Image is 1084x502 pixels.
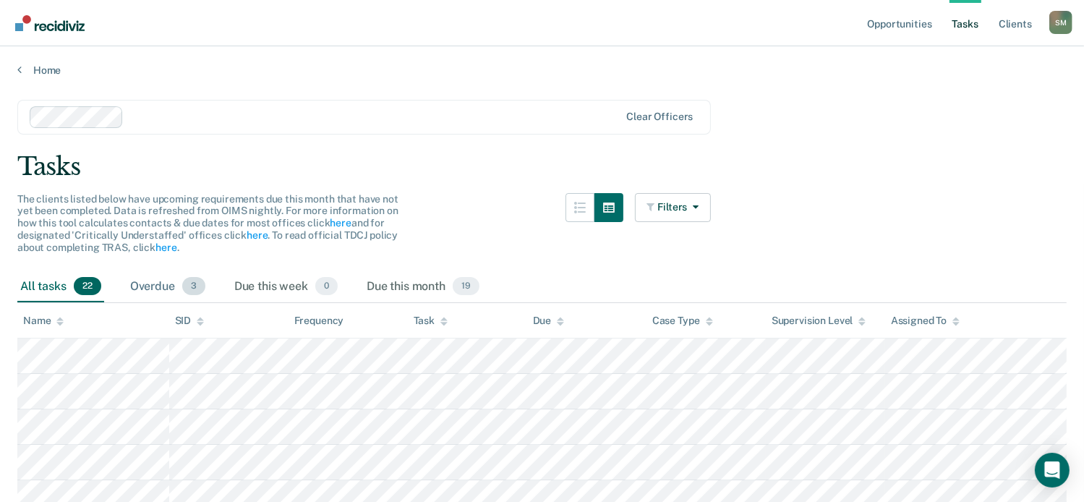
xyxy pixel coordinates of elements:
a: here [247,229,268,241]
img: Recidiviz [15,15,85,31]
a: here [330,217,351,229]
a: Home [17,64,1067,77]
div: Due this month19 [364,271,482,303]
div: Frequency [294,315,344,327]
div: Task [414,315,448,327]
div: Supervision Level [772,315,866,327]
div: Due this week0 [231,271,341,303]
a: here [155,242,176,253]
div: SID [175,315,205,327]
div: Open Intercom Messenger [1035,453,1070,488]
span: 19 [453,277,479,296]
button: Profile dropdown button [1049,11,1072,34]
div: Case Type [652,315,713,327]
span: 0 [315,277,338,296]
div: Due [533,315,565,327]
div: Clear officers [626,111,693,123]
div: Overdue3 [127,271,208,303]
span: 3 [182,277,205,296]
span: The clients listed below have upcoming requirements due this month that have not yet been complet... [17,193,398,253]
div: Name [23,315,64,327]
div: S M [1049,11,1072,34]
button: Filters [635,193,712,222]
div: All tasks22 [17,271,104,303]
div: Tasks [17,152,1067,182]
span: 22 [74,277,101,296]
div: Assigned To [891,315,960,327]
